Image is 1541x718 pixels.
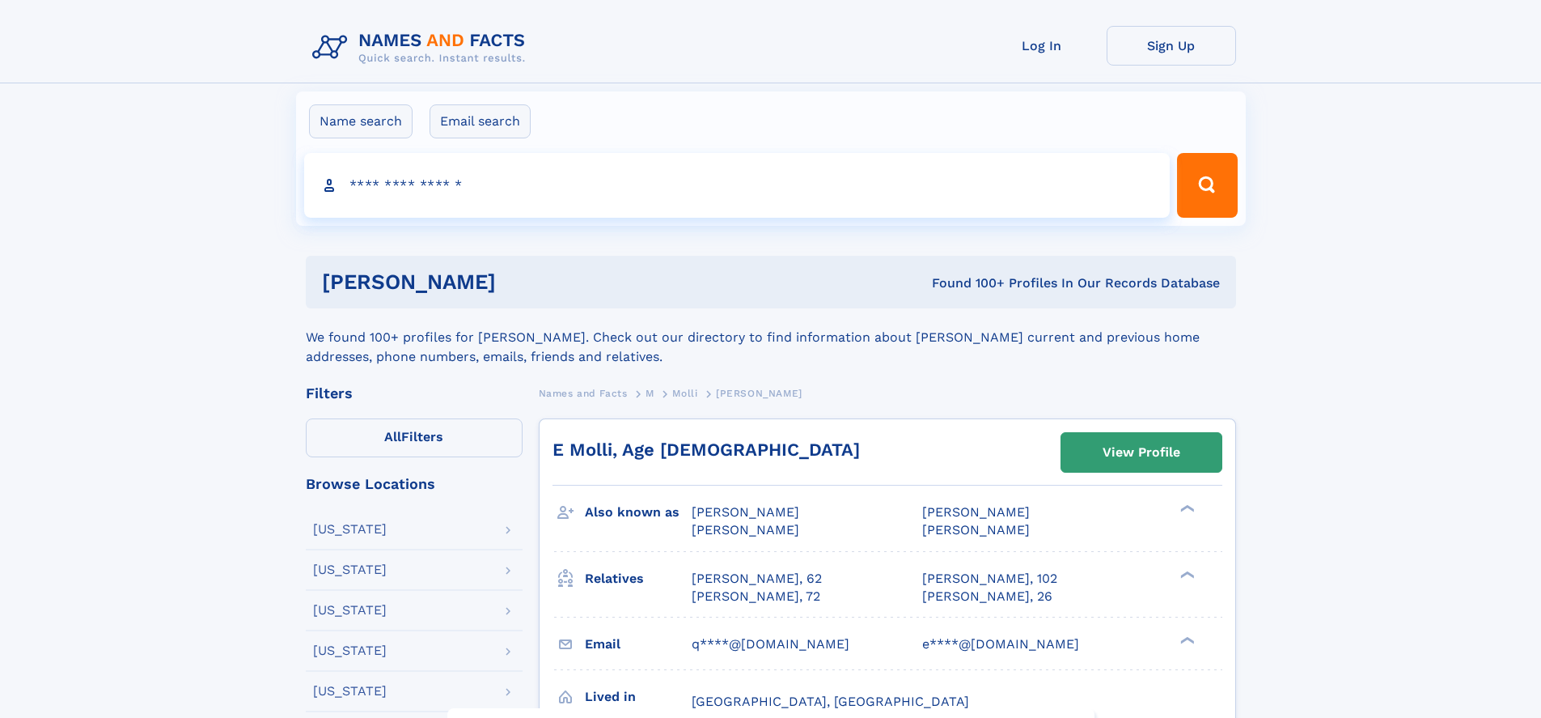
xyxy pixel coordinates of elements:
[1103,434,1180,471] div: View Profile
[539,383,628,403] a: Names and Facts
[313,563,387,576] div: [US_STATE]
[692,504,799,520] span: [PERSON_NAME]
[692,570,822,588] a: [PERSON_NAME], 62
[1176,569,1196,580] div: ❯
[384,429,401,444] span: All
[313,685,387,698] div: [US_STATE]
[646,388,654,399] span: M
[922,504,1030,520] span: [PERSON_NAME]
[313,644,387,657] div: [US_STATE]
[306,308,1236,367] div: We found 100+ profiles for [PERSON_NAME]. Check out our directory to find information about [PERS...
[1107,26,1236,66] a: Sign Up
[646,383,654,403] a: M
[692,588,820,605] a: [PERSON_NAME], 72
[322,272,714,292] h1: [PERSON_NAME]
[552,440,860,460] a: E Molli, Age [DEMOGRAPHIC_DATA]
[1061,433,1221,472] a: View Profile
[922,588,1052,605] a: [PERSON_NAME], 26
[585,631,692,658] h3: Email
[585,565,692,593] h3: Relatives
[922,570,1057,588] a: [PERSON_NAME], 102
[313,523,387,536] div: [US_STATE]
[306,386,523,401] div: Filters
[672,388,697,399] span: Molli
[313,604,387,617] div: [US_STATE]
[922,522,1030,537] span: [PERSON_NAME]
[309,104,413,138] label: Name search
[306,26,539,70] img: Logo Names and Facts
[692,694,969,709] span: [GEOGRAPHIC_DATA], [GEOGRAPHIC_DATA]
[672,383,697,403] a: Molli
[692,522,799,537] span: [PERSON_NAME]
[304,153,1171,218] input: search input
[306,418,523,457] label: Filters
[977,26,1107,66] a: Log In
[1177,153,1237,218] button: Search Button
[585,499,692,526] h3: Also known as
[430,104,531,138] label: Email search
[713,274,1220,292] div: Found 100+ Profiles In Our Records Database
[1176,635,1196,645] div: ❯
[1176,503,1196,514] div: ❯
[716,388,802,399] span: [PERSON_NAME]
[306,477,523,491] div: Browse Locations
[585,683,692,711] h3: Lived in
